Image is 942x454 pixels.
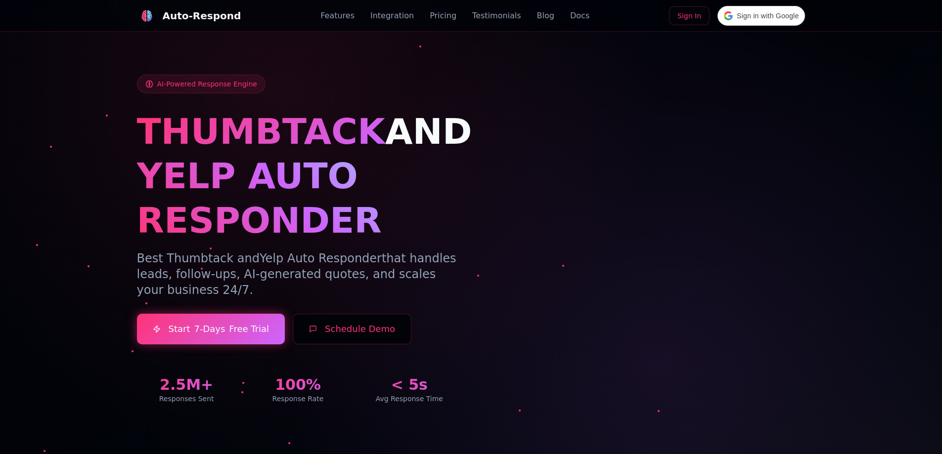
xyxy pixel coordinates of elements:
[359,394,459,404] div: Avg Response Time
[137,154,459,243] h1: YELP AUTO RESPONDER
[194,322,225,336] span: 7-Days
[248,376,348,394] div: 100%
[537,10,554,22] a: Blog
[320,10,355,22] a: Features
[293,314,411,344] button: Schedule Demo
[157,79,257,89] span: AI-Powered Response Engine
[570,10,589,22] a: Docs
[430,10,456,22] a: Pricing
[163,9,241,23] div: Auto-Respond
[137,376,236,394] div: 2.5M+
[385,111,472,152] span: AND
[137,250,459,298] p: Best Thumbtack and that handles leads, follow-ups, AI-generated quotes, and scales your business ...
[359,376,459,394] div: < 5s
[141,10,153,22] img: logo.svg
[737,11,799,21] span: Sign in with Google
[137,394,236,404] div: Responses Sent
[669,6,710,25] a: Sign In
[137,6,241,26] a: Auto-Respond
[137,111,385,152] span: THUMBTACK
[248,394,348,404] div: Response Rate
[137,314,285,344] a: Start7-DaysFree Trial
[370,10,414,22] a: Integration
[718,6,805,26] div: Sign in with Google
[472,10,521,22] a: Testimonials
[260,251,382,265] span: Yelp Auto Responder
